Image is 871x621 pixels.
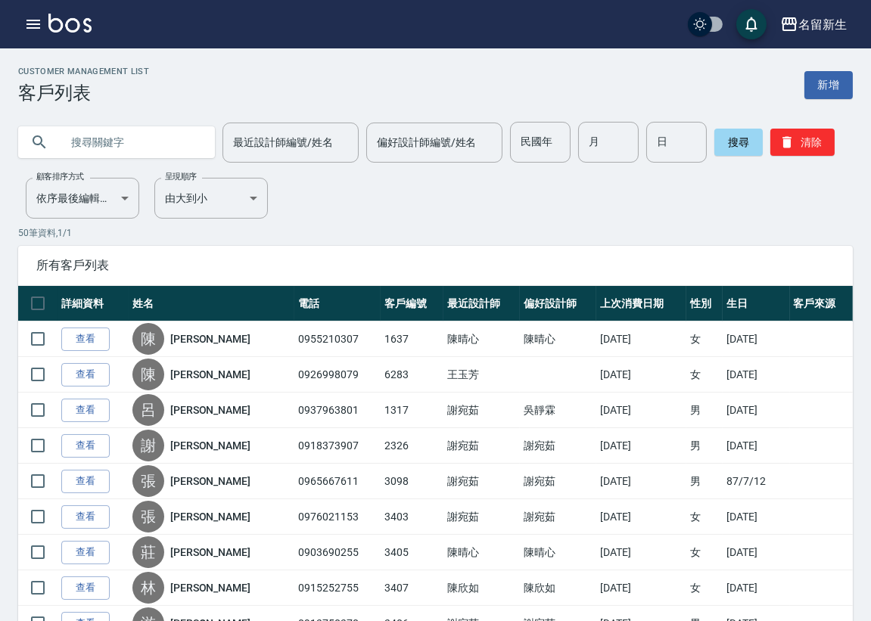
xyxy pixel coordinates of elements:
[170,402,250,418] a: [PERSON_NAME]
[686,393,723,428] td: 男
[596,286,686,321] th: 上次消費日期
[443,428,520,464] td: 謝宛茹
[596,428,686,464] td: [DATE]
[132,323,164,355] div: 陳
[381,464,443,499] td: 3098
[132,536,164,568] div: 莊
[170,331,250,346] a: [PERSON_NAME]
[170,509,250,524] a: [PERSON_NAME]
[170,367,250,382] a: [PERSON_NAME]
[132,501,164,533] div: 張
[723,535,789,570] td: [DATE]
[443,499,520,535] td: 謝宛茹
[132,430,164,461] div: 謝
[132,359,164,390] div: 陳
[596,499,686,535] td: [DATE]
[381,499,443,535] td: 3403
[61,122,203,163] input: 搜尋關鍵字
[736,9,767,39] button: save
[132,394,164,426] div: 呂
[443,393,520,428] td: 謝宛茹
[723,570,789,606] td: [DATE]
[36,171,84,182] label: 顧客排序方式
[381,570,443,606] td: 3407
[723,499,789,535] td: [DATE]
[294,286,380,321] th: 電話
[723,321,789,357] td: [DATE]
[686,286,723,321] th: 性別
[61,434,110,458] a: 查看
[381,393,443,428] td: 1317
[18,67,149,76] h2: Customer Management List
[686,535,723,570] td: 女
[132,465,164,497] div: 張
[520,499,596,535] td: 謝宛茹
[294,499,380,535] td: 0976021153
[686,428,723,464] td: 男
[294,570,380,606] td: 0915252755
[723,428,789,464] td: [DATE]
[686,321,723,357] td: 女
[443,321,520,357] td: 陳晴心
[443,357,520,393] td: 王玉芳
[520,321,596,357] td: 陳晴心
[714,129,763,156] button: 搜尋
[61,470,110,493] a: 查看
[294,357,380,393] td: 0926998079
[61,399,110,422] a: 查看
[520,428,596,464] td: 謝宛茹
[26,178,139,219] div: 依序最後編輯時間
[723,393,789,428] td: [DATE]
[294,535,380,570] td: 0903690255
[294,428,380,464] td: 0918373907
[18,226,853,240] p: 50 筆資料, 1 / 1
[723,464,789,499] td: 87/7/12
[596,535,686,570] td: [DATE]
[596,464,686,499] td: [DATE]
[770,129,835,156] button: 清除
[381,321,443,357] td: 1637
[686,570,723,606] td: 女
[294,321,380,357] td: 0955210307
[596,393,686,428] td: [DATE]
[381,286,443,321] th: 客戶編號
[790,286,854,321] th: 客戶來源
[443,286,520,321] th: 最近設計師
[48,14,92,33] img: Logo
[596,321,686,357] td: [DATE]
[804,71,853,99] a: 新增
[798,15,847,34] div: 名留新生
[520,535,596,570] td: 陳晴心
[381,357,443,393] td: 6283
[723,286,789,321] th: 生日
[294,393,380,428] td: 0937963801
[294,464,380,499] td: 0965667611
[520,464,596,499] td: 謝宛茹
[170,438,250,453] a: [PERSON_NAME]
[520,286,596,321] th: 偏好設計師
[61,576,110,600] a: 查看
[596,570,686,606] td: [DATE]
[61,505,110,529] a: 查看
[686,357,723,393] td: 女
[154,178,268,219] div: 由大到小
[18,82,149,104] h3: 客戶列表
[61,363,110,387] a: 查看
[36,258,835,273] span: 所有客戶列表
[132,572,164,604] div: 林
[170,545,250,560] a: [PERSON_NAME]
[774,9,853,40] button: 名留新生
[165,171,197,182] label: 呈現順序
[520,393,596,428] td: 吳靜霖
[170,580,250,595] a: [PERSON_NAME]
[723,357,789,393] td: [DATE]
[381,535,443,570] td: 3405
[686,464,723,499] td: 男
[58,286,129,321] th: 詳細資料
[170,474,250,489] a: [PERSON_NAME]
[61,328,110,351] a: 查看
[381,428,443,464] td: 2326
[596,357,686,393] td: [DATE]
[443,464,520,499] td: 謝宛茹
[520,570,596,606] td: 陳欣如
